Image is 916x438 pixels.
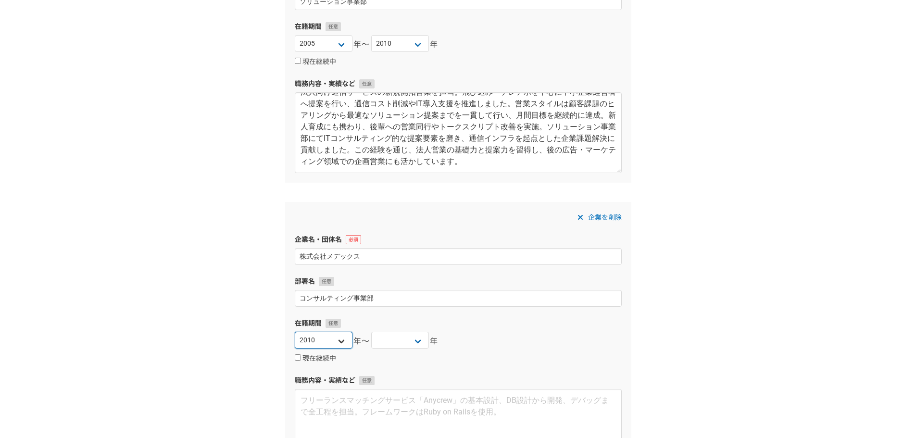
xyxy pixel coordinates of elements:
[295,22,622,32] label: 在籍期間
[295,375,622,386] label: 職務内容・実績など
[353,39,370,50] span: 年〜
[295,58,301,64] input: 現在継続中
[295,276,622,287] label: 部署名
[295,58,336,66] label: 現在継続中
[295,235,622,245] label: 企業名・団体名
[430,39,439,50] span: 年
[353,336,370,347] span: 年〜
[295,79,622,89] label: 職務内容・実績など
[295,248,622,265] input: エニィクルー株式会社
[430,336,439,347] span: 年
[295,354,301,361] input: 現在継続中
[295,354,336,363] label: 現在継続中
[588,212,622,223] span: 企業を削除
[295,318,622,328] label: 在籍期間
[295,290,622,307] input: 開発2部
